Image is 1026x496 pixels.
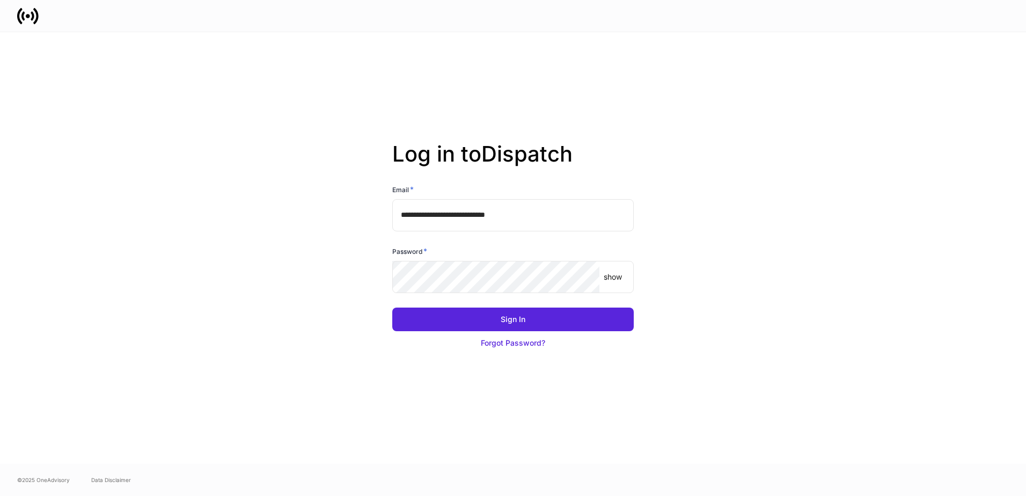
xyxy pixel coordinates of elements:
span: © 2025 OneAdvisory [17,476,70,484]
h6: Email [392,184,414,195]
button: Forgot Password? [392,331,634,355]
p: show [604,272,622,282]
div: Forgot Password? [481,338,545,348]
h2: Log in to Dispatch [392,141,634,184]
a: Data Disclaimer [91,476,131,484]
button: Sign In [392,308,634,331]
h6: Password [392,246,427,257]
div: Sign In [501,314,525,325]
